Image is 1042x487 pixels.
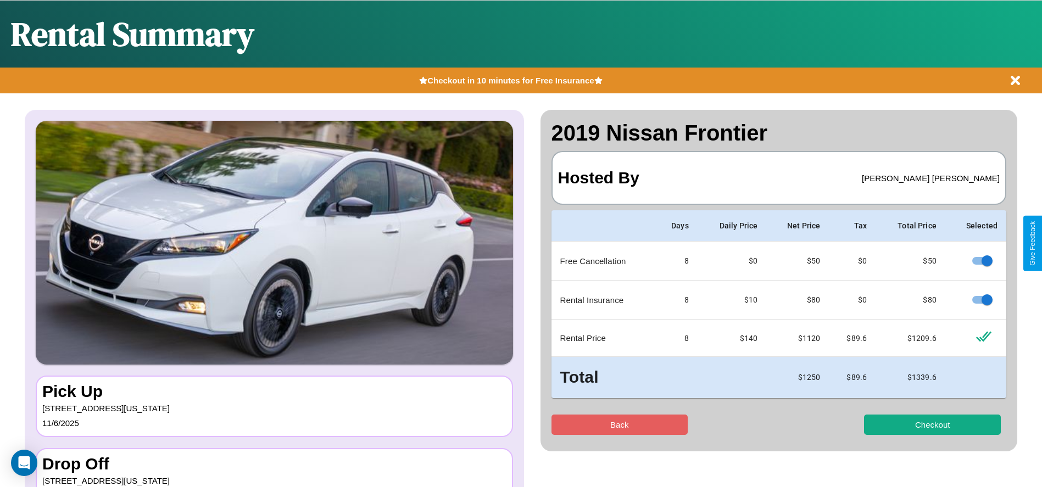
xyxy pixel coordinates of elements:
[560,366,646,389] h3: Total
[876,281,945,320] td: $ 80
[698,281,766,320] td: $10
[560,293,646,307] p: Rental Insurance
[42,401,506,416] p: [STREET_ADDRESS][US_STATE]
[829,210,876,242] th: Tax
[11,12,254,57] h1: Rental Summary
[654,281,698,320] td: 8
[551,121,1007,145] h2: 2019 Nissan Frontier
[560,331,646,345] p: Rental Price
[945,210,1006,242] th: Selected
[876,357,945,398] td: $ 1339.6
[766,242,829,281] td: $ 50
[766,281,829,320] td: $ 80
[42,455,506,473] h3: Drop Off
[766,210,829,242] th: Net Price
[876,210,945,242] th: Total Price
[862,171,1000,186] p: [PERSON_NAME] [PERSON_NAME]
[829,357,876,398] td: $ 89.6
[829,242,876,281] td: $0
[766,320,829,357] td: $ 1120
[698,210,766,242] th: Daily Price
[551,210,1007,398] table: simple table
[876,242,945,281] td: $ 50
[654,242,698,281] td: 8
[427,76,594,85] b: Checkout in 10 minutes for Free Insurance
[551,415,688,435] button: Back
[558,158,639,198] h3: Hosted By
[829,320,876,357] td: $ 89.6
[11,450,37,476] div: Open Intercom Messenger
[560,254,646,268] p: Free Cancellation
[766,357,829,398] td: $ 1250
[654,320,698,357] td: 8
[698,320,766,357] td: $ 140
[1029,221,1037,266] div: Give Feedback
[698,242,766,281] td: $0
[876,320,945,357] td: $ 1209.6
[829,281,876,320] td: $0
[864,415,1001,435] button: Checkout
[42,416,506,430] p: 11 / 6 / 2025
[654,210,698,242] th: Days
[42,382,506,401] h3: Pick Up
